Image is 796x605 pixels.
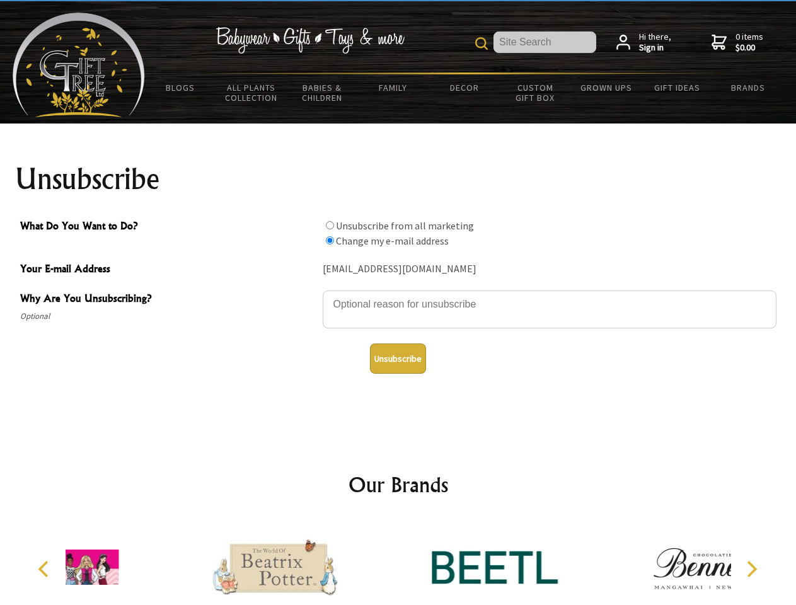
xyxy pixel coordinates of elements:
button: Unsubscribe [370,343,426,374]
img: product search [475,37,488,50]
a: Custom Gift Box [500,74,571,111]
h2: Our Brands [25,470,771,500]
button: Next [737,555,765,583]
a: All Plants Collection [216,74,287,111]
a: Decor [429,74,500,101]
input: What Do You Want to Do? [326,221,334,229]
a: Babies & Children [287,74,358,111]
span: Why Are You Unsubscribing? [20,291,316,309]
strong: Sign in [639,42,671,54]
img: Babyware - Gifts - Toys and more... [13,13,145,117]
a: Gift Ideas [642,74,713,101]
input: Site Search [493,32,596,53]
img: Babywear - Gifts - Toys & more [216,27,405,54]
a: Hi there,Sign in [616,32,671,54]
div: [EMAIL_ADDRESS][DOMAIN_NAME] [323,260,776,279]
label: Change my e-mail address [336,234,449,247]
a: BLOGS [145,74,216,101]
span: 0 items [735,31,763,54]
label: Unsubscribe from all marketing [336,219,474,232]
a: Brands [713,74,784,101]
textarea: Why Are You Unsubscribing? [323,291,776,328]
strong: $0.00 [735,42,763,54]
a: 0 items$0.00 [712,32,763,54]
span: What Do You Want to Do? [20,218,316,236]
button: Previous [32,555,59,583]
a: Family [358,74,429,101]
a: Grown Ups [570,74,642,101]
span: Hi there, [639,32,671,54]
span: Your E-mail Address [20,261,316,279]
span: Optional [20,309,316,324]
input: What Do You Want to Do? [326,236,334,245]
h1: Unsubscribe [15,164,782,194]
